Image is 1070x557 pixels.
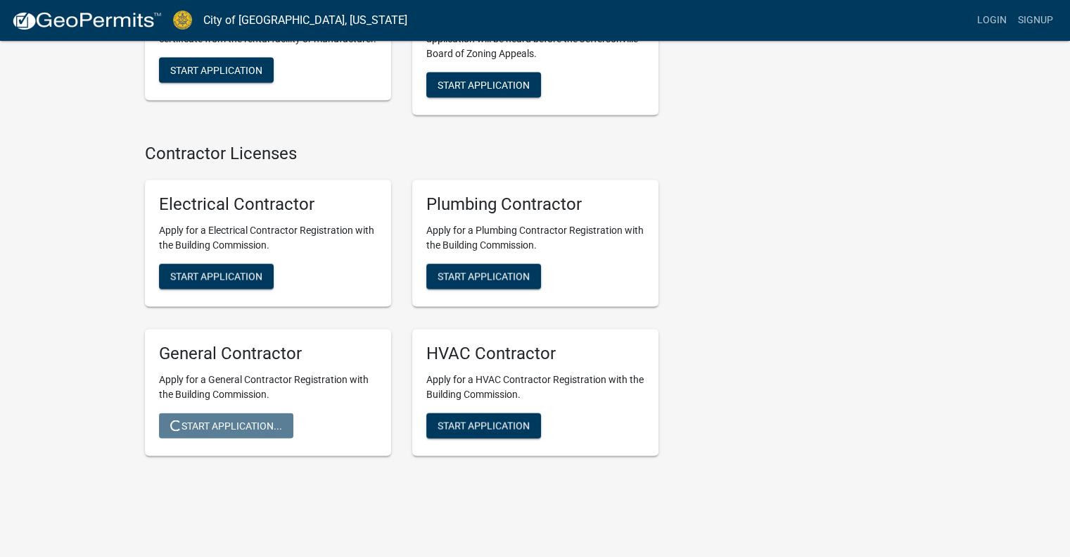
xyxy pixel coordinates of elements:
[438,420,530,431] span: Start Application
[426,264,541,289] button: Start Application
[426,73,541,98] button: Start Application
[426,413,541,439] button: Start Application
[972,7,1012,34] a: Login
[159,223,377,253] p: Apply for a Electrical Contractor Registration with the Building Commission.
[159,264,274,289] button: Start Application
[170,420,282,431] span: Start Application...
[426,344,644,364] h5: HVAC Contractor
[426,223,644,253] p: Apply for a Plumbing Contractor Registration with the Building Commission.
[159,373,377,402] p: Apply for a General Contractor Registration with the Building Commission.
[438,79,530,90] span: Start Application
[145,144,658,164] h4: Contractor Licenses
[159,194,377,215] h5: Electrical Contractor
[438,271,530,282] span: Start Application
[426,194,644,215] h5: Plumbing Contractor
[170,64,262,75] span: Start Application
[1012,7,1059,34] a: Signup
[170,271,262,282] span: Start Application
[426,373,644,402] p: Apply for a HVAC Contractor Registration with the Building Commission.
[159,413,293,439] button: Start Application...
[159,58,274,83] button: Start Application
[173,11,192,30] img: City of Jeffersonville, Indiana
[159,344,377,364] h5: General Contractor
[203,8,407,32] a: City of [GEOGRAPHIC_DATA], [US_STATE]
